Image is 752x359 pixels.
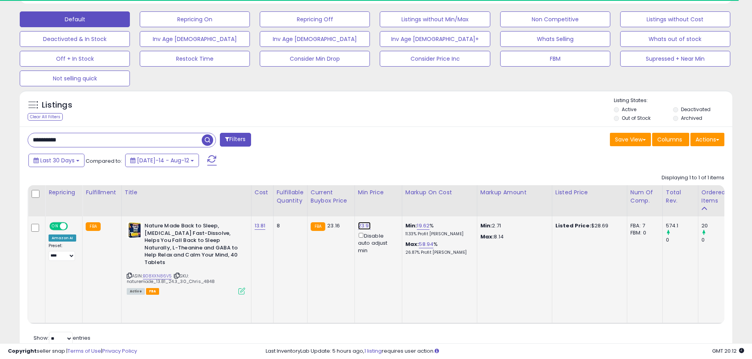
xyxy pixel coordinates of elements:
a: Privacy Policy [102,347,137,355]
button: Default [20,11,130,27]
small: FBA [311,222,325,231]
a: Terms of Use [68,347,101,355]
span: | SKU: naturemade_13.81_24.3_30_Chris_4848 [127,273,215,285]
b: Nature Made Back to Sleep, [MEDICAL_DATA] Fast-Dissolve, Helps You Fall Back to Sleep Naturally, ... [144,222,240,268]
div: FBA: 7 [630,222,656,229]
button: Repricing On [140,11,250,27]
button: Inv Age [DEMOGRAPHIC_DATA] [260,31,370,47]
button: Whats out of stock [620,31,730,47]
div: Fulfillable Quantity [277,188,304,205]
div: % [405,222,471,237]
label: Archived [681,115,702,121]
button: Filters [220,133,251,147]
div: 20 [701,222,733,229]
button: Inv Age [DEMOGRAPHIC_DATA]+ [380,31,490,47]
span: FBA [146,288,159,295]
b: Min: [405,222,417,229]
div: Ordered Items [701,188,730,205]
button: Save View [610,133,651,146]
div: Fulfillment [86,188,118,197]
span: Columns [657,136,682,143]
div: Markup on Cost [405,188,474,197]
span: Show: entries [34,334,90,342]
button: Consider Price Inc [380,51,490,67]
img: 51Zh9foTW+L._SL40_.jpg [127,222,143,238]
strong: Copyright [8,347,37,355]
div: 0 [666,236,698,244]
div: Num of Comp. [630,188,659,205]
a: 23.91 [358,222,371,230]
div: 574.1 [666,222,698,229]
p: 11.33% Profit [PERSON_NAME] [405,231,471,237]
a: B08XXN86V5 [143,273,172,279]
div: Title [125,188,248,197]
div: Repricing [49,188,79,197]
span: All listings currently available for purchase on Amazon [127,288,145,295]
div: Total Rev. [666,188,695,205]
button: FBM [500,51,610,67]
a: 13.81 [255,222,266,230]
span: OFF [67,223,79,230]
span: Last 30 Days [40,156,75,164]
div: 0 [701,236,733,244]
strong: Max: [480,233,494,240]
a: 58.94 [419,240,433,248]
p: 2.71 [480,222,546,229]
p: 26.87% Profit [PERSON_NAME] [405,250,471,255]
button: [DATE]-14 - Aug-12 [125,154,199,167]
div: ASIN: [127,222,245,294]
button: Last 30 Days [28,154,84,167]
div: Current Buybox Price [311,188,351,205]
div: Disable auto adjust min [358,231,396,254]
span: 2025-09-12 20:12 GMT [712,347,744,355]
a: 19.62 [417,222,429,230]
div: FBM: 0 [630,229,656,236]
div: Markup Amount [480,188,549,197]
div: Preset: [49,243,76,261]
div: $28.69 [555,222,621,229]
div: 8 [277,222,301,229]
div: Min Price [358,188,399,197]
span: Compared to: [86,157,122,165]
div: Listed Price [555,188,624,197]
strong: Min: [480,222,492,229]
button: Inv Age [DEMOGRAPHIC_DATA] [140,31,250,47]
button: Off + In Stock [20,51,130,67]
span: ON [50,223,60,230]
div: seller snap | | [8,348,137,355]
span: 23.16 [327,222,340,229]
button: Not selling quick [20,71,130,86]
button: Listings without Min/Max [380,11,490,27]
h5: Listings [42,100,72,111]
span: [DATE]-14 - Aug-12 [137,156,189,164]
div: Clear All Filters [28,113,63,121]
button: Restock Time [140,51,250,67]
small: FBA [86,222,100,231]
b: Listed Price: [555,222,591,229]
label: Out of Stock [622,115,651,121]
button: Actions [690,133,724,146]
div: Amazon AI [49,234,76,242]
label: Active [622,106,636,113]
div: % [405,241,471,255]
p: Listing States: [614,97,732,104]
button: Repricing Off [260,11,370,27]
p: 8.14 [480,233,546,240]
label: Deactivated [681,106,711,113]
div: Cost [255,188,270,197]
button: Deactivated & In Stock [20,31,130,47]
div: Last InventoryLab Update: 5 hours ago, requires user action. [266,348,744,355]
button: Supressed + Near Min [620,51,730,67]
button: Listings without Cost [620,11,730,27]
button: Whats Selling [500,31,610,47]
div: Displaying 1 to 1 of 1 items [662,174,724,182]
b: Max: [405,240,419,248]
th: The percentage added to the cost of goods (COGS) that forms the calculator for Min & Max prices. [402,185,477,216]
button: Columns [652,133,689,146]
button: Non Competitive [500,11,610,27]
button: Consider Min Drop [260,51,370,67]
a: 1 listing [364,347,382,355]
